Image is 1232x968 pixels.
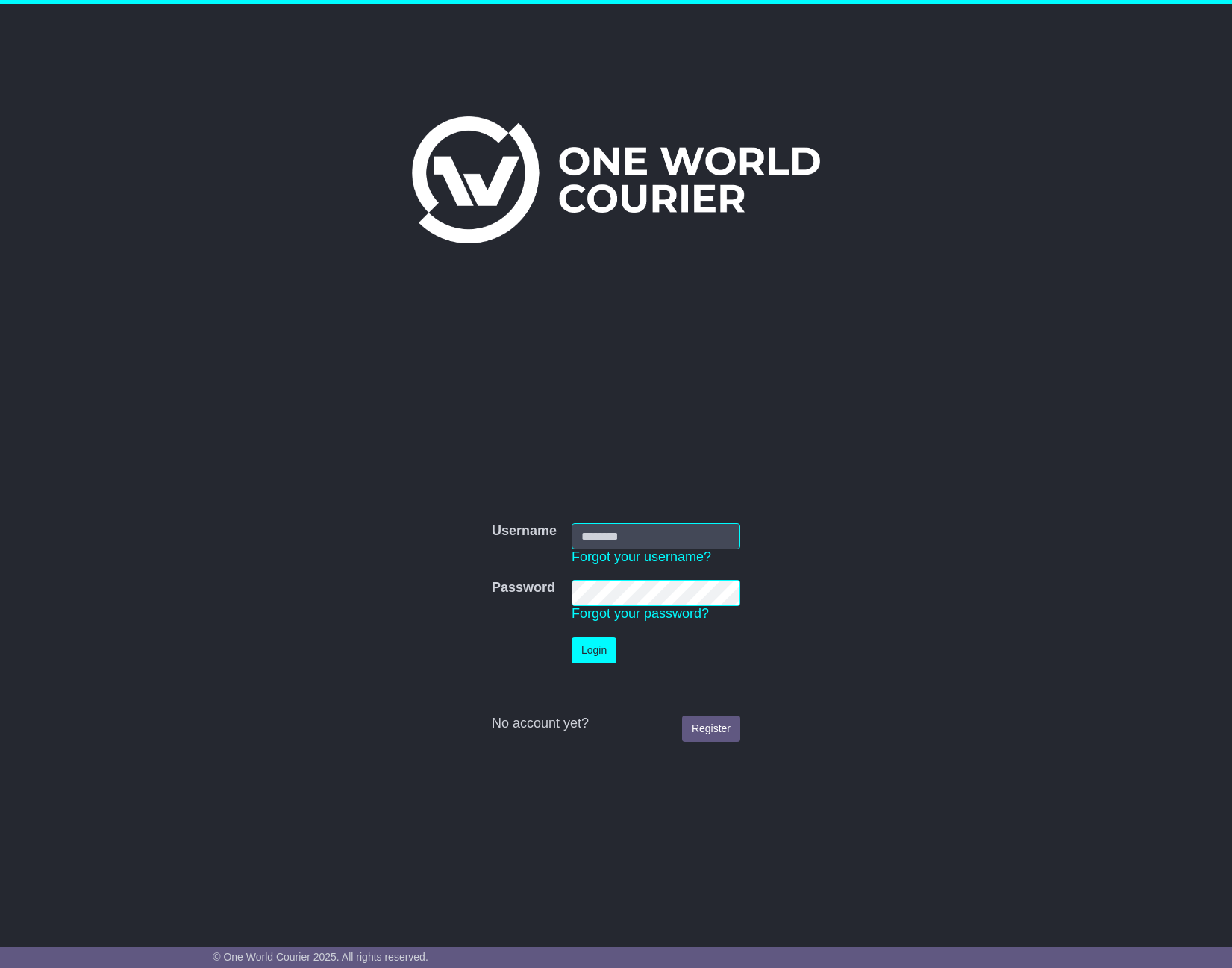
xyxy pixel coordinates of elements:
[682,716,740,742] a: Register
[492,523,557,540] label: Username
[213,951,428,963] span: © One World Courier 2025. All rights reserved.
[492,580,555,596] label: Password
[572,549,711,564] a: Forgot your username?
[572,637,616,663] button: Login
[412,116,819,243] img: One World
[572,606,709,621] a: Forgot your password?
[492,716,740,732] div: No account yet?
